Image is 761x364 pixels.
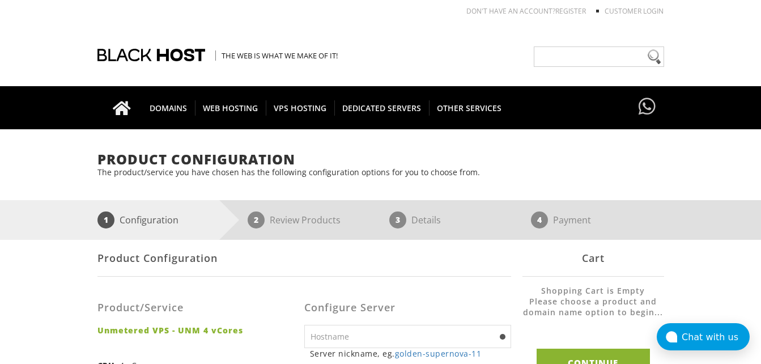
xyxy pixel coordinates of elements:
[636,86,658,128] a: Have questions?
[97,240,511,277] div: Product Configuration
[195,100,266,116] span: WEB HOSTING
[334,86,430,129] a: DEDICATED SERVERS
[389,211,406,228] span: 3
[411,211,441,228] p: Details
[270,211,341,228] p: Review Products
[97,302,296,314] h3: Product/Service
[215,50,338,61] span: The Web is what we make of it!
[266,86,335,129] a: VPS HOSTING
[531,211,548,228] span: 4
[522,240,664,277] div: Cart
[120,211,178,228] p: Configuration
[195,86,266,129] a: WEB HOSTING
[97,325,296,336] strong: Unmetered VPS - UNM 4 vCores
[266,100,335,116] span: VPS HOSTING
[304,302,511,314] h3: Configure Server
[142,100,195,116] span: DOMAINS
[555,6,586,16] a: REGISTER
[97,211,114,228] span: 1
[142,86,195,129] a: DOMAINS
[304,325,511,348] input: Hostname
[682,332,750,342] div: Chat with us
[429,100,509,116] span: OTHER SERVICES
[97,167,664,177] p: The product/service you have chosen has the following configuration options for you to choose from.
[310,348,511,359] small: Server nickname, eg.
[429,86,509,129] a: OTHER SERVICES
[101,86,142,129] a: Go to homepage
[449,6,586,16] li: Don't have an account?
[553,211,591,228] p: Payment
[395,348,482,359] a: golden-supernova-11
[334,100,430,116] span: DEDICATED SERVERS
[534,46,664,67] input: Need help?
[248,211,265,228] span: 2
[605,6,664,16] a: Customer Login
[522,285,664,329] li: Shopping Cart is Empty Please choose a product and domain name option to begin...
[657,323,750,350] button: Chat with us
[97,152,664,167] h1: Product Configuration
